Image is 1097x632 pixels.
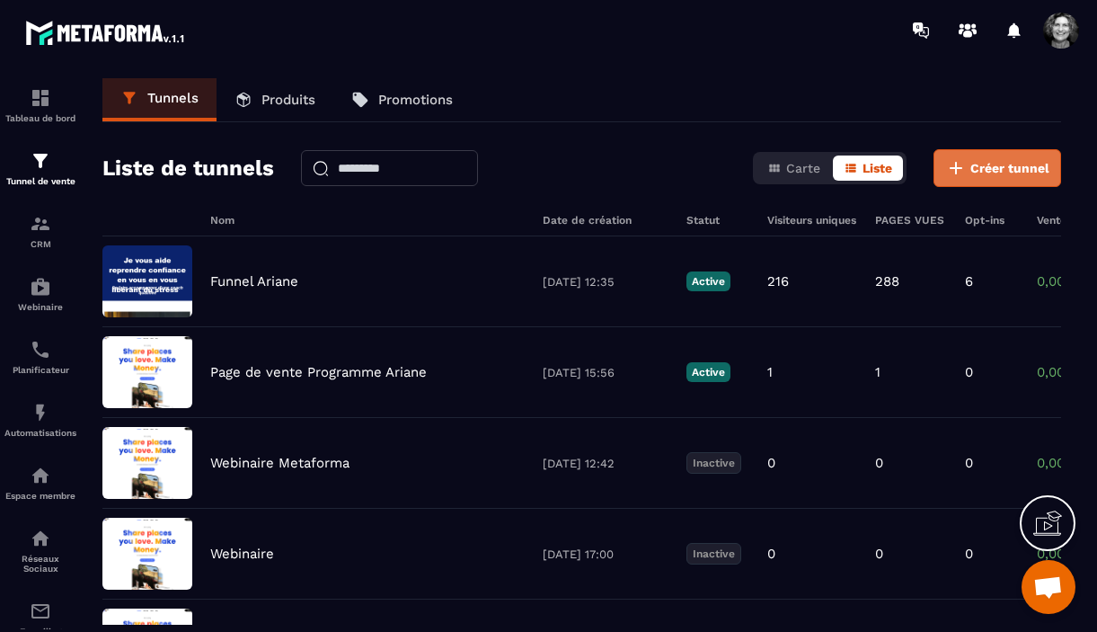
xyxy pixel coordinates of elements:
img: automations [30,465,51,486]
img: formation [30,150,51,172]
p: [DATE] 12:42 [543,457,668,470]
img: image [102,245,192,317]
a: Tunnels [102,78,217,121]
p: 0 [965,546,973,562]
p: Tableau de bord [4,113,76,123]
p: 0 [767,546,775,562]
p: Tunnel de vente [4,176,76,186]
button: Créer tunnel [933,149,1061,187]
h6: Visiteurs uniques [767,214,857,227]
a: social-networksocial-networkRéseaux Sociaux [4,514,76,587]
p: 0 [965,364,973,380]
a: automationsautomationsWebinaire [4,263,76,325]
h6: Opt-ins [965,214,1019,227]
span: Carte [786,161,820,175]
p: [DATE] 17:00 [543,547,668,561]
img: scheduler [30,339,51,361]
p: 6 [965,273,973,289]
p: 1 [875,364,880,380]
p: 0 [767,455,775,471]
h6: Nom [210,214,525,227]
p: 1 [767,364,773,380]
p: CRM [4,239,76,249]
a: formationformationCRM [4,200,76,263]
h6: PAGES VUES [875,214,947,227]
p: 216 [767,273,789,289]
p: Produits [261,92,315,108]
a: Ouvrir le chat [1022,560,1075,614]
img: automations [30,402,51,423]
p: 0 [875,546,883,562]
h2: Liste de tunnels [102,150,274,186]
a: Produits [217,78,333,121]
p: Inactive [686,452,741,474]
button: Carte [756,156,831,181]
p: Active [686,362,730,382]
img: logo [25,16,187,49]
p: 288 [875,273,899,289]
a: automationsautomationsEspace membre [4,451,76,514]
p: Planificateur [4,365,76,375]
a: Promotions [333,78,471,121]
img: formation [30,87,51,109]
span: Liste [863,161,892,175]
a: formationformationTableau de bord [4,74,76,137]
button: Liste [833,156,903,181]
p: Page de vente Programme Ariane [210,364,427,380]
p: Espace membre [4,491,76,501]
p: Webinaire [4,302,76,312]
img: social-network [30,528,51,549]
p: Automatisations [4,428,76,438]
p: Réseaux Sociaux [4,554,76,574]
p: Tunnels [147,90,199,106]
p: Webinaire Metaforma [210,455,349,471]
img: formation [30,213,51,235]
h6: Statut [686,214,749,227]
a: formationformationTunnel de vente [4,137,76,200]
p: Inactive [686,543,741,565]
p: Funnel Ariane [210,273,298,289]
p: 0 [875,455,883,471]
span: Créer tunnel [970,159,1049,177]
img: image [102,427,192,499]
h6: Date de création [543,214,668,227]
p: 0 [965,455,973,471]
img: automations [30,276,51,298]
a: automationsautomationsAutomatisations [4,388,76,451]
p: Webinaire [210,546,274,562]
a: schedulerschedulerPlanificateur [4,325,76,388]
p: [DATE] 15:56 [543,366,668,379]
p: [DATE] 12:35 [543,275,668,289]
img: email [30,601,51,622]
p: Active [686,271,730,291]
p: Promotions [378,92,453,108]
img: image [102,518,192,590]
img: image [102,336,192,408]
